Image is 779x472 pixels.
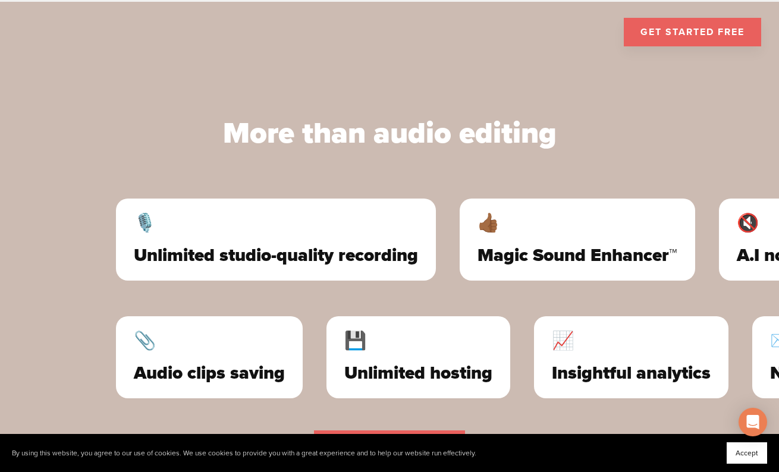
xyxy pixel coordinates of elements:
span: 👍🏾 [478,216,677,231]
span: Audio clips saving [134,366,285,380]
button: Accept [727,442,767,464]
span: Unlimited studio-quality recording [134,248,418,263]
span: Magic Sound Enhancer™ [478,248,677,263]
span: Accept [736,449,758,457]
div: Open Intercom Messenger [739,408,767,436]
span: 📎 [134,334,285,348]
span: Insightful analytics [552,366,711,380]
a: get started free [314,430,465,468]
span: Unlimited hosting [344,366,492,380]
a: GET STARTED FREE [624,18,761,46]
span: 🎙️ [134,216,418,231]
p: By using this website, you agree to our use of cookies. We use cookies to provide you with a grea... [12,449,476,458]
span: 💾 [344,334,492,348]
span: More than audio editing [223,115,557,151]
span: 📈 [552,334,711,348]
